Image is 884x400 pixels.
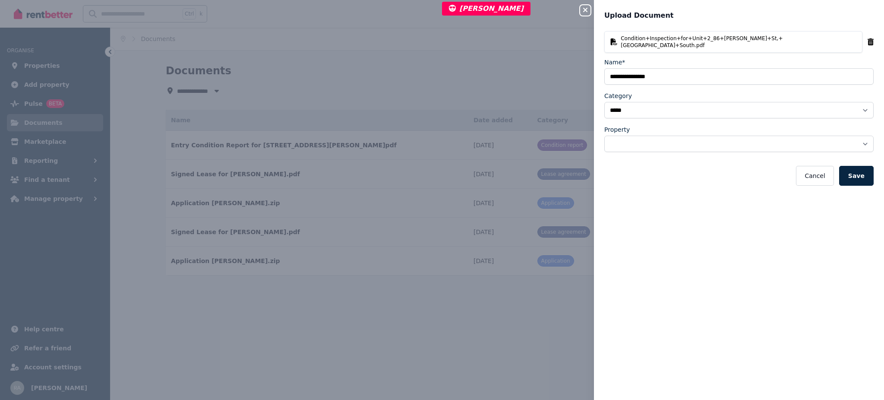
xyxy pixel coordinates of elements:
[604,10,673,21] span: Upload Document
[621,35,857,49] span: Condition+Inspection+for+Unit+2_86+[PERSON_NAME]+St,+[GEOGRAPHIC_DATA]+South.pdf
[604,92,632,100] label: Category
[796,166,833,186] button: Cancel
[604,125,630,134] label: Property
[839,166,874,186] button: Save
[604,58,625,67] label: Name*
